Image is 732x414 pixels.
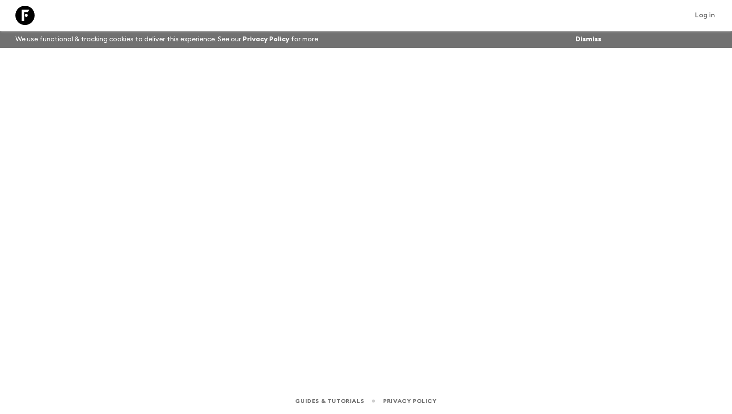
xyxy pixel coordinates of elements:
a: Log in [690,9,720,22]
a: Guides & Tutorials [295,396,364,406]
button: Dismiss [573,33,604,46]
a: Privacy Policy [243,36,289,43]
a: Privacy Policy [383,396,436,406]
p: We use functional & tracking cookies to deliver this experience. See our for more. [12,31,323,48]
